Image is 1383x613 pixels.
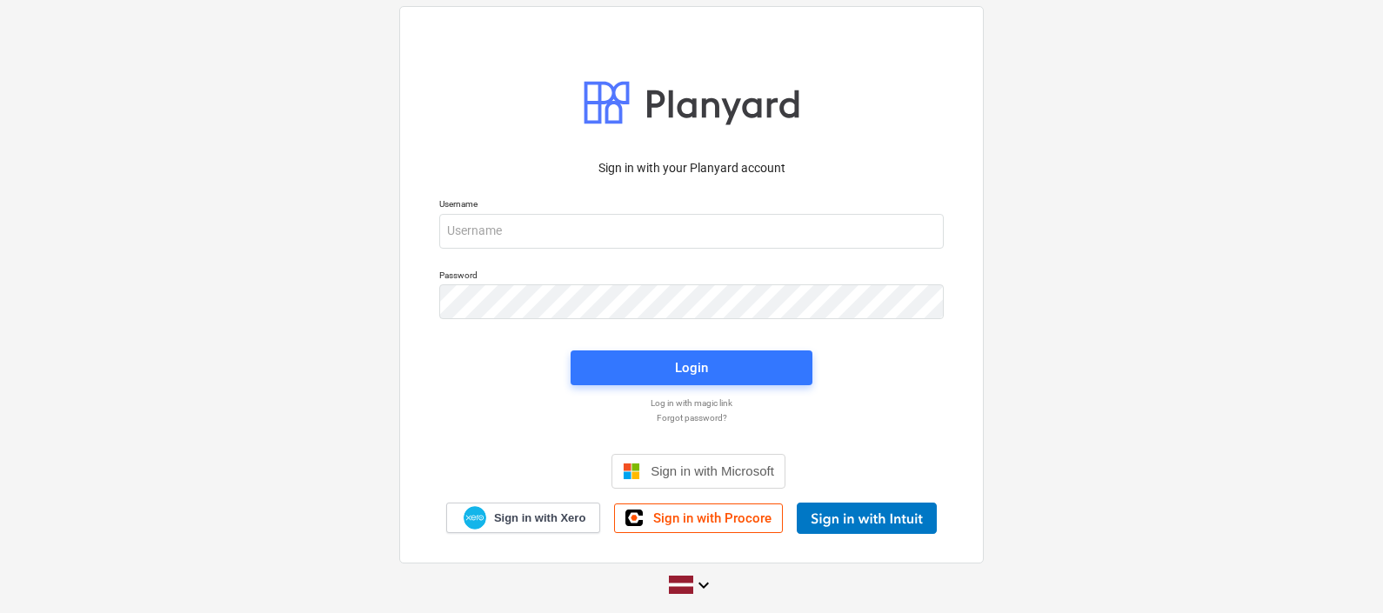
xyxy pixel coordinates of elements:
div: Login [675,356,708,379]
a: Sign in with Xero [446,503,601,533]
a: Log in with magic link [431,397,952,409]
span: Sign in with Procore [653,510,772,526]
p: Sign in with your Planyard account [439,159,944,177]
button: Login [571,350,812,385]
p: Password [439,270,944,284]
i: keyboard_arrow_down [693,575,714,596]
span: Sign in with Xero [494,510,585,526]
img: Microsoft logo [623,463,640,480]
input: Username [439,214,944,249]
p: Username [439,198,944,213]
a: Forgot password? [431,412,952,423]
span: Sign in with Microsoft [651,463,774,478]
a: Sign in with Procore [614,503,783,533]
img: Xero logo [464,506,486,530]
